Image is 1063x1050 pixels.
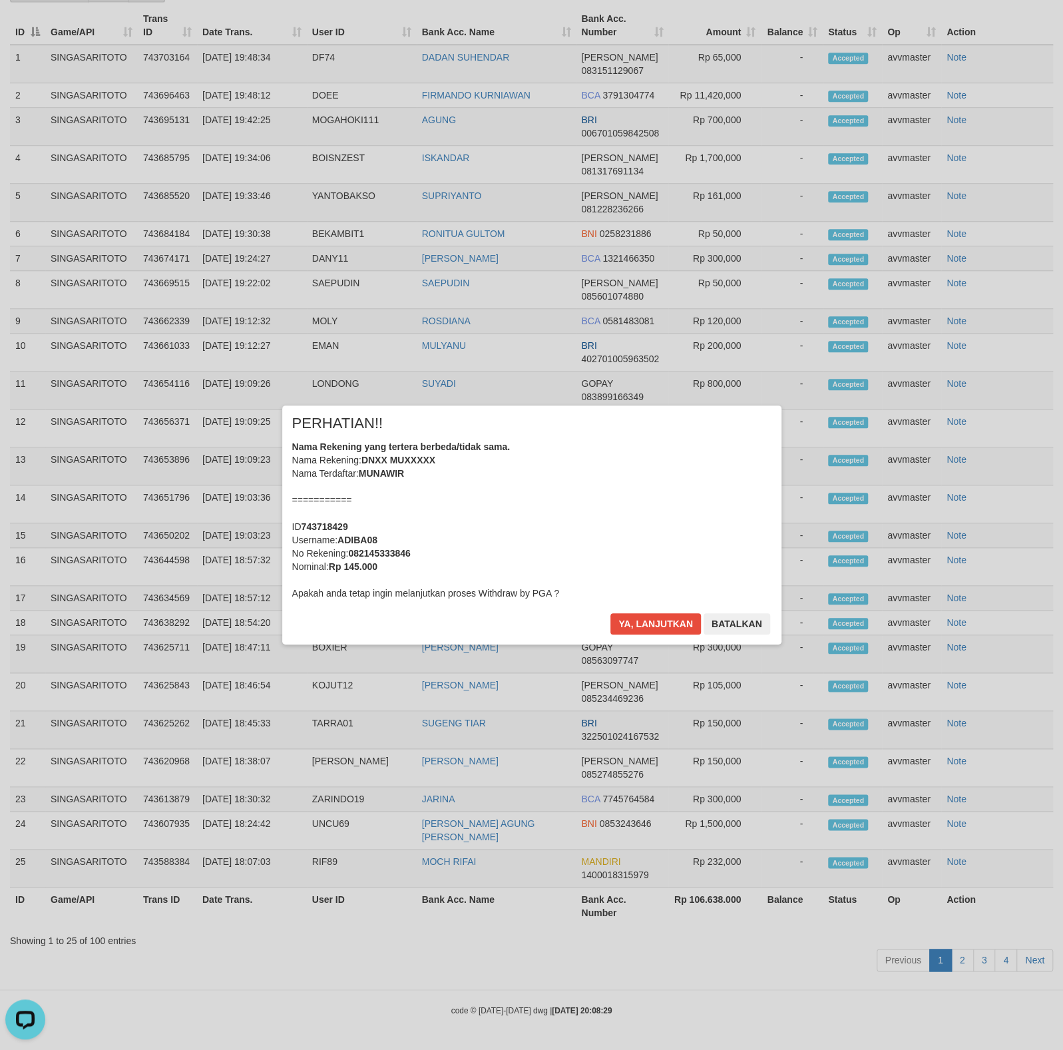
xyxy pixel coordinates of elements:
b: DNXX MUXXXXX [361,455,435,465]
span: PERHATIAN!! [292,417,383,430]
b: 082145333846 [348,548,410,559]
div: Nama Rekening: Nama Terdaftar: =========== ID Username: No Rekening: Nominal: Apakah anda tetap i... [292,440,771,600]
button: Ya, lanjutkan [610,613,701,635]
b: Rp 145.000 [329,561,377,572]
b: Nama Rekening yang tertera berbeda/tidak sama. [292,441,511,452]
button: Open LiveChat chat widget [5,5,45,45]
b: ADIBA08 [337,535,377,545]
button: Batalkan [704,613,770,635]
b: MUNAWIR [359,468,404,479]
b: 743718429 [302,521,348,532]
